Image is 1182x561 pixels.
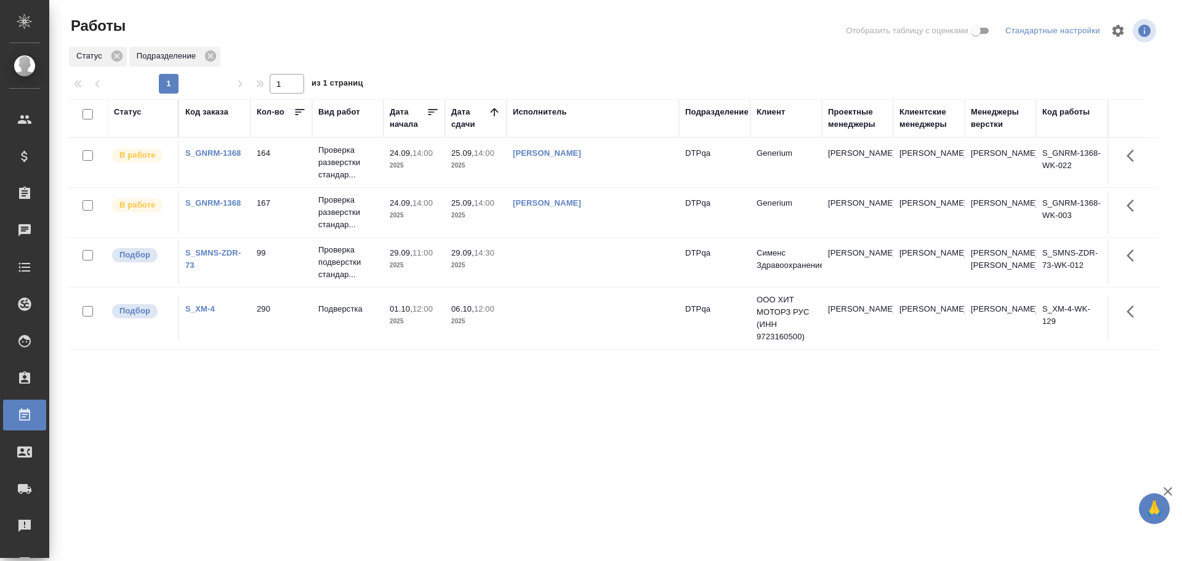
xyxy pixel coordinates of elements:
td: 290 [251,297,312,340]
div: Исполнитель выполняет работу [111,197,172,214]
button: Здесь прячутся важные кнопки [1119,141,1149,171]
div: Статус [114,106,142,118]
p: 14:00 [412,198,433,208]
td: S_SMNS-ZDR-73-WK-012 [1036,241,1108,284]
p: 2025 [451,259,501,272]
p: 25.09, [451,198,474,208]
td: 167 [251,191,312,234]
div: Клиентские менеджеры [899,106,959,131]
p: 25.09, [451,148,474,158]
a: [PERSON_NAME] [513,198,581,208]
td: [PERSON_NAME] [893,191,965,234]
a: S_GNRM-1368 [185,148,241,158]
div: Код работы [1042,106,1090,118]
div: Менеджеры верстки [971,106,1030,131]
p: 2025 [390,315,439,328]
td: DTPqa [679,297,750,340]
p: 24.09, [390,148,412,158]
p: Проверка подверстки стандар... [318,244,377,281]
div: Клиент [757,106,785,118]
div: Вид работ [318,106,360,118]
td: S_GNRM-1368-WK-022 [1036,141,1108,184]
div: Подразделение [685,106,749,118]
div: Можно подбирать исполнителей [111,247,172,264]
p: Статус [76,50,107,62]
p: 24.09, [390,198,412,208]
div: Дата сдачи [451,106,488,131]
p: ООО ХИТ МОТОРЗ РУС (ИНН 9723160500) [757,294,816,343]
td: 164 [251,141,312,184]
a: [PERSON_NAME] [513,148,581,158]
p: 2025 [451,159,501,172]
button: Здесь прячутся важные кнопки [1119,241,1149,270]
a: S_GNRM-1368 [185,198,241,208]
a: S_SMNS-ZDR-73 [185,248,241,270]
td: DTPqa [679,141,750,184]
div: Исполнитель [513,106,567,118]
td: [PERSON_NAME] [893,141,965,184]
div: split button [1002,22,1103,41]
p: 06.10, [451,304,474,313]
p: 14:00 [474,148,494,158]
p: 2025 [390,209,439,222]
p: 29.09, [390,248,412,257]
p: В работе [119,199,155,211]
p: 2025 [451,315,501,328]
p: 12:00 [474,304,494,313]
p: Generium [757,197,816,209]
span: Отобразить таблицу с оценками [846,25,968,37]
p: 14:30 [474,248,494,257]
td: DTPqa [679,191,750,234]
p: 14:00 [474,198,494,208]
p: 2025 [390,259,439,272]
div: Статус [69,47,127,67]
p: Сименс Здравоохранение [757,247,816,272]
p: Подверстка [318,303,377,315]
a: S_XM-4 [185,304,215,313]
p: [PERSON_NAME] [971,303,1030,315]
td: [PERSON_NAME] [893,241,965,284]
td: S_GNRM-1368-WK-003 [1036,191,1108,234]
p: [PERSON_NAME], [PERSON_NAME] [971,247,1030,272]
div: Кол-во [257,106,284,118]
td: [PERSON_NAME] [822,241,893,284]
span: 🙏 [1144,496,1165,522]
td: [PERSON_NAME] [893,297,965,340]
span: из 1 страниц [312,76,363,94]
td: S_XM-4-WK-129 [1036,297,1108,340]
button: 🙏 [1139,493,1170,524]
p: 14:00 [412,148,433,158]
p: Подбор [119,305,150,317]
p: 11:00 [412,248,433,257]
span: Посмотреть информацию [1133,19,1159,42]
div: Можно подбирать исполнителей [111,303,172,320]
p: Проверка разверстки стандар... [318,144,377,181]
td: [PERSON_NAME] [822,191,893,234]
p: Подбор [119,249,150,261]
td: 99 [251,241,312,284]
button: Здесь прячутся важные кнопки [1119,297,1149,326]
p: [PERSON_NAME] [971,197,1030,209]
p: Проверка разверстки стандар... [318,194,377,231]
div: Код заказа [185,106,228,118]
td: [PERSON_NAME] [822,141,893,184]
p: Generium [757,147,816,159]
button: Здесь прячутся важные кнопки [1119,191,1149,220]
div: Исполнитель выполняет работу [111,147,172,164]
p: 2025 [390,159,439,172]
p: В работе [119,149,155,161]
span: Работы [68,16,126,36]
div: Проектные менеджеры [828,106,887,131]
td: [PERSON_NAME] [822,297,893,340]
div: Дата начала [390,106,427,131]
p: 01.10, [390,304,412,313]
p: 12:00 [412,304,433,313]
p: 29.09, [451,248,474,257]
p: 2025 [451,209,501,222]
p: [PERSON_NAME] [971,147,1030,159]
div: Подразделение [129,47,220,67]
p: Подразделение [137,50,200,62]
td: DTPqa [679,241,750,284]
